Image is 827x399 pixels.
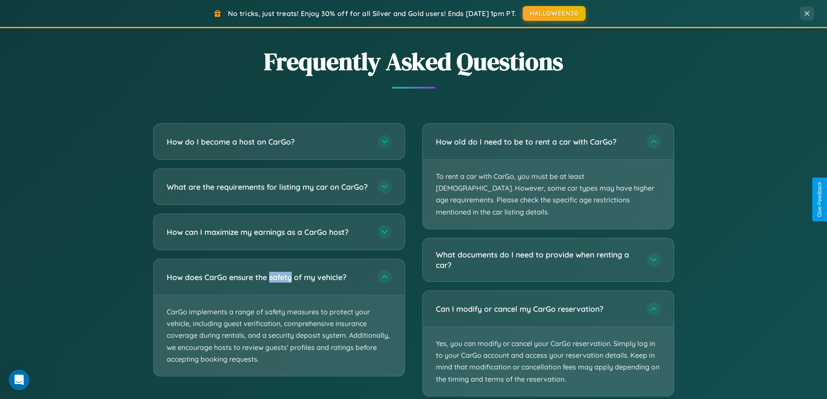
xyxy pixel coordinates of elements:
[423,327,674,396] p: Yes, you can modify or cancel your CarGo reservation. Simply log in to your CarGo account and acc...
[167,136,369,147] h3: How do I become a host on CarGo?
[154,295,405,376] p: CarGo implements a range of safety measures to protect your vehicle, including guest verification...
[436,249,638,270] h3: What documents do I need to provide when renting a car?
[153,45,674,78] h2: Frequently Asked Questions
[167,272,369,283] h3: How does CarGo ensure the safety of my vehicle?
[228,9,516,18] span: No tricks, just treats! Enjoy 30% off for all Silver and Gold users! Ends [DATE] 1pm PT.
[167,181,369,192] h3: What are the requirements for listing my car on CarGo?
[9,369,30,390] iframe: Intercom live chat
[423,160,674,229] p: To rent a car with CarGo, you must be at least [DEMOGRAPHIC_DATA]. However, some car types may ha...
[436,303,638,314] h3: Can I modify or cancel my CarGo reservation?
[817,182,823,217] div: Give Feedback
[436,136,638,147] h3: How old do I need to be to rent a car with CarGo?
[523,6,586,21] button: HALLOWEEN30
[167,227,369,237] h3: How can I maximize my earnings as a CarGo host?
